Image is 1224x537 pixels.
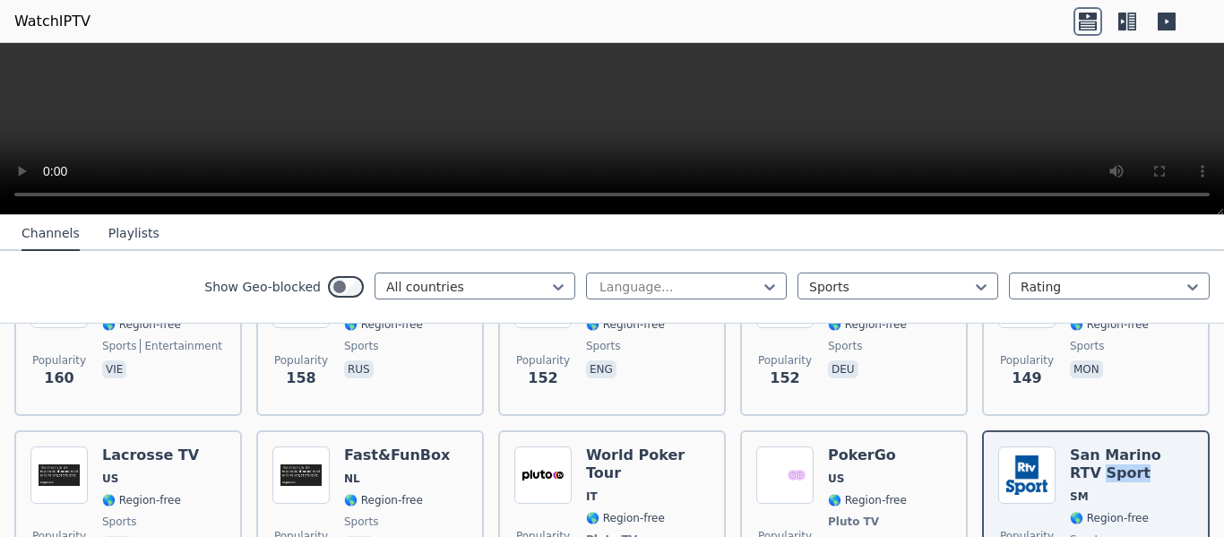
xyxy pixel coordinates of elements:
[828,317,907,332] span: 🌎 Region-free
[108,217,159,251] button: Playlists
[828,446,907,464] h6: PokerGo
[344,360,374,378] p: rus
[204,278,321,296] label: Show Geo-blocked
[344,515,378,529] span: sports
[828,472,844,486] span: US
[344,493,423,507] span: 🌎 Region-free
[344,317,423,332] span: 🌎 Region-free
[586,489,598,504] span: IT
[828,360,858,378] p: deu
[272,446,330,504] img: Fast&FunBox
[30,446,88,504] img: Lacrosse TV
[140,339,222,353] span: entertainment
[32,353,86,368] span: Popularity
[44,368,73,389] span: 160
[586,317,665,332] span: 🌎 Region-free
[102,515,136,529] span: sports
[758,353,812,368] span: Popularity
[1070,339,1104,353] span: sports
[528,368,557,389] span: 152
[516,353,570,368] span: Popularity
[1070,446,1194,482] h6: San Marino RTV Sport
[344,472,360,486] span: NL
[1070,360,1103,378] p: mon
[828,493,907,507] span: 🌎 Region-free
[286,368,315,389] span: 158
[102,317,181,332] span: 🌎 Region-free
[344,339,378,353] span: sports
[1070,489,1089,504] span: SM
[828,339,862,353] span: sports
[22,217,80,251] button: Channels
[586,339,620,353] span: sports
[1012,368,1041,389] span: 149
[514,446,572,504] img: World Poker Tour
[344,446,450,464] h6: Fast&FunBox
[998,446,1056,504] img: San Marino RTV Sport
[586,446,710,482] h6: World Poker Tour
[1000,353,1054,368] span: Popularity
[274,353,328,368] span: Popularity
[1070,317,1149,332] span: 🌎 Region-free
[14,11,91,32] a: WatchIPTV
[102,360,126,378] p: vie
[770,368,799,389] span: 152
[102,472,118,486] span: US
[756,446,814,504] img: PokerGo
[1070,511,1149,525] span: 🌎 Region-free
[102,493,181,507] span: 🌎 Region-free
[102,339,136,353] span: sports
[102,446,199,464] h6: Lacrosse TV
[586,511,665,525] span: 🌎 Region-free
[828,515,879,529] span: Pluto TV
[586,360,616,378] p: eng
